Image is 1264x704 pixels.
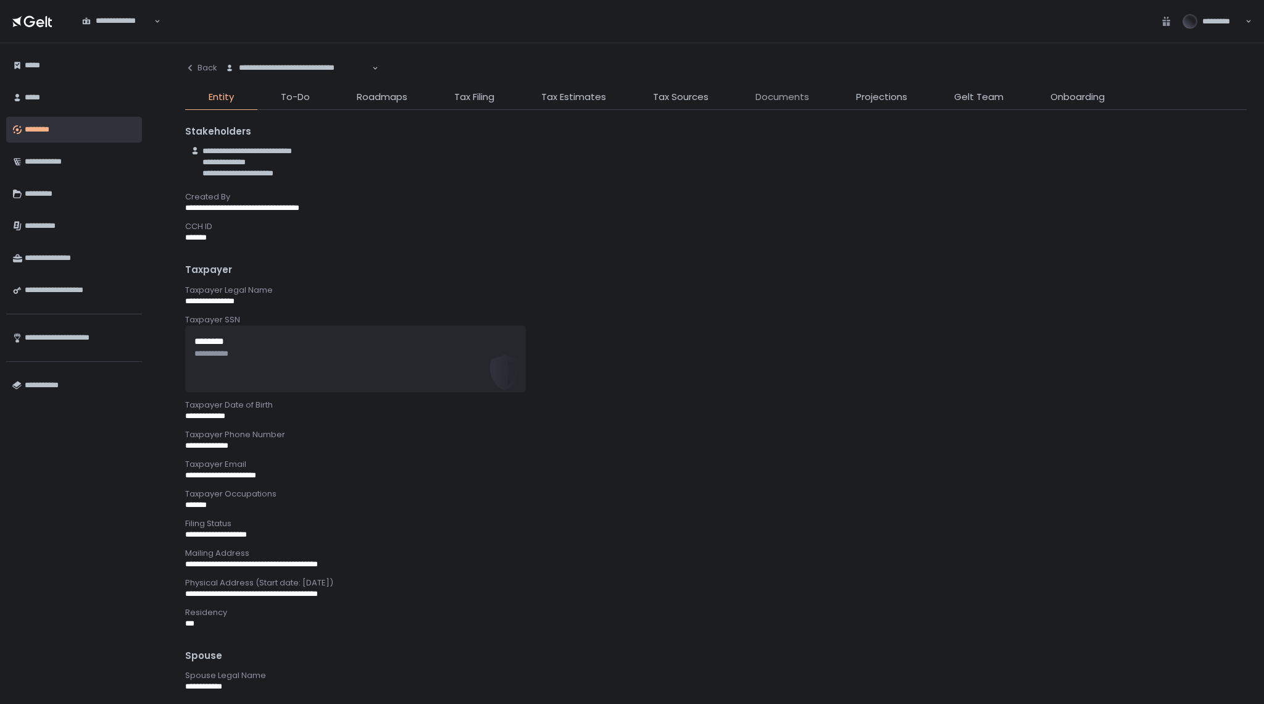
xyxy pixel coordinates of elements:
div: Taxpayer Legal Name [185,285,1247,296]
div: Taxpayer Email [185,459,1247,470]
div: Search for option [217,56,378,82]
span: Roadmaps [357,90,407,104]
div: Back [185,62,217,73]
div: Spouse Legal Name [185,670,1247,681]
input: Search for option [225,73,371,86]
input: Search for option [82,27,153,39]
div: Taxpayer Phone Number [185,429,1247,440]
span: Onboarding [1050,90,1105,104]
div: Stakeholders [185,125,1247,139]
div: Taxpayer [185,263,1247,277]
span: Documents [755,90,809,104]
div: Mailing Address [185,548,1247,559]
div: CCH ID [185,221,1247,232]
span: Projections [856,90,907,104]
span: Tax Estimates [541,90,606,104]
div: Taxpayer Date of Birth [185,400,1247,411]
div: Physical Address (Start date: [DATE]) [185,577,1247,589]
span: Gelt Team [954,90,1004,104]
div: Created By [185,191,1247,203]
div: Spouse [185,649,1247,663]
div: Residency [185,607,1247,618]
button: Back [185,56,217,80]
span: To-Do [281,90,310,104]
div: Taxpayer SSN [185,314,1247,325]
span: Entity [209,90,234,104]
div: Filing Status [185,518,1247,529]
span: Tax Sources [653,90,709,104]
div: Taxpayer Occupations [185,488,1247,500]
div: Search for option [74,9,160,35]
span: Tax Filing [454,90,494,104]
